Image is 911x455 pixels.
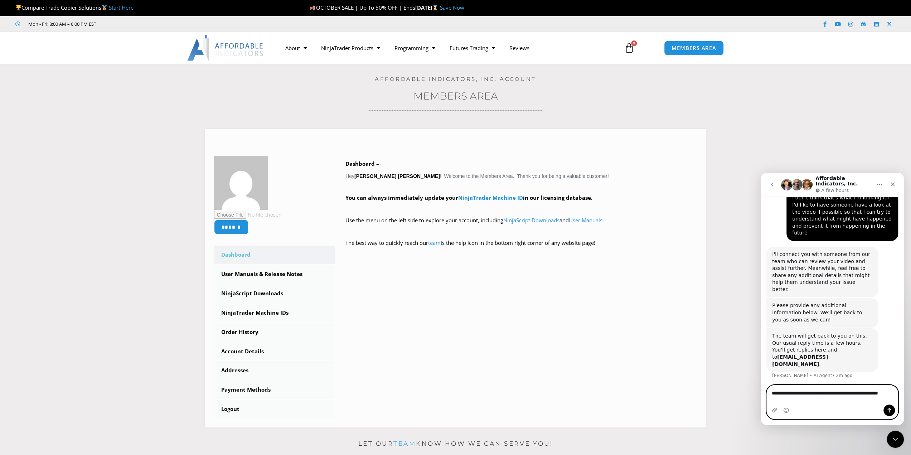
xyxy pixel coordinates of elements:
[109,4,134,11] a: Start Here
[26,20,96,28] span: Mon - Fri: 8:00 AM – 6:00 PM EST
[887,431,904,448] iframe: Intercom live chat
[278,40,616,56] nav: Menu
[187,35,264,61] img: LogoAI | Affordable Indicators – NinjaTrader
[375,76,536,82] a: Affordable Indicators, Inc. Account
[214,323,335,342] a: Order History
[102,5,107,10] img: 🥇
[214,381,335,399] a: Payment Methods
[278,40,314,56] a: About
[432,5,438,10] img: ⌛
[214,400,335,418] a: Logout
[345,194,592,201] strong: You can always immediately update your in our licensing database.
[214,265,335,284] a: User Manuals & Release Notes
[428,239,441,246] a: team
[345,216,697,236] p: Use the menu on the left side to explore your account, including and .
[214,246,335,418] nav: Account pages
[614,38,645,58] a: 0
[415,4,440,11] strong: [DATE]
[387,40,442,56] a: Programming
[310,4,415,11] span: OCTOBER SALE | Up To 50% OFF | Ends
[442,40,502,56] a: Futures Trading
[314,40,387,56] a: NinjaTrader Products
[214,246,335,264] a: Dashboard
[214,284,335,303] a: NinjaScript Downloads
[354,173,440,179] strong: [PERSON_NAME] [PERSON_NAME]
[345,159,697,258] div: Hey ! Welcome to the Members Area. Thank you for being a valuable customer!
[440,4,464,11] a: Save Now
[214,156,268,210] img: 8238e644ec491e7434616f3b299f517a81825848ff9ea252367ca992b10acf87
[16,5,21,10] img: 🏆
[672,45,716,51] span: MEMBERS AREA
[631,40,637,46] span: 0
[106,20,214,28] iframe: Customer reviews powered by Trustpilot
[458,194,523,201] a: NinjaTrader Machine ID
[569,217,602,224] a: User Manuals
[214,304,335,322] a: NinjaTrader Machine IDs
[15,4,134,11] span: Compare Trade Copier Solutions
[214,342,335,361] a: Account Details
[761,173,904,425] iframe: Intercom live chat
[205,438,706,450] p: Let our know how we can serve you!
[214,361,335,380] a: Addresses
[413,90,498,102] a: Members Area
[503,217,559,224] a: NinjaScript Downloads
[345,160,379,167] b: Dashboard –
[664,41,724,55] a: MEMBERS AREA
[393,440,416,447] a: team
[345,238,697,258] p: The best way to quickly reach our is the help icon in the bottom right corner of any website page!
[310,5,315,10] img: 🍂
[502,40,537,56] a: Reviews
